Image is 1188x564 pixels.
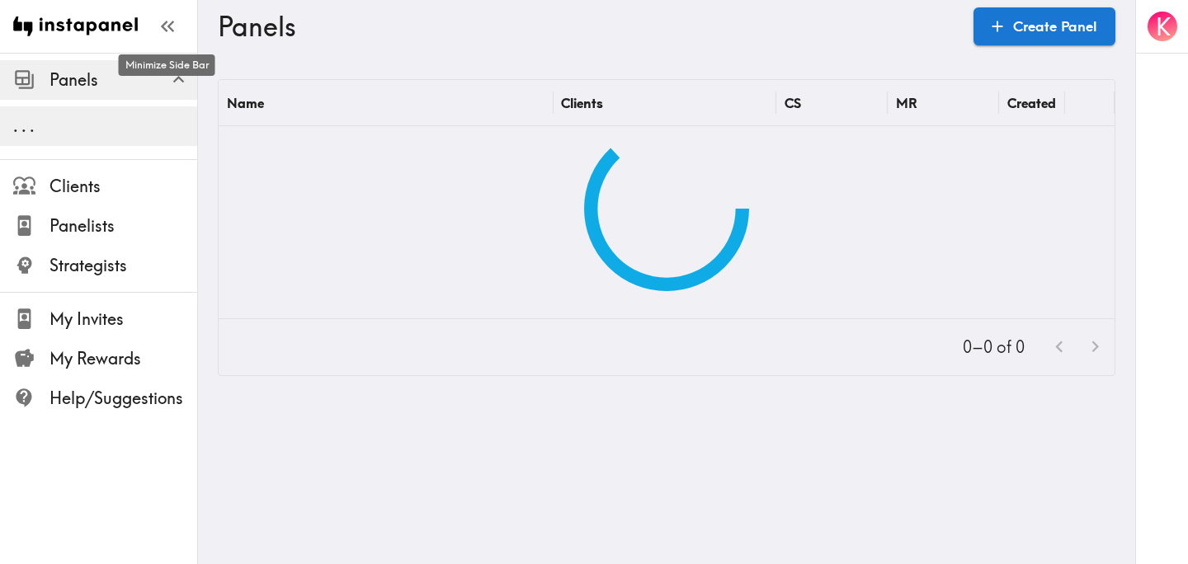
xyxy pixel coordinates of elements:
span: . [30,115,35,136]
div: Clients [561,95,603,111]
span: Help/Suggestions [49,387,197,410]
div: MR [896,95,917,111]
div: CS [785,95,801,111]
div: Created [1007,95,1056,111]
div: Name [227,95,264,111]
div: Minimize Side Bar [119,54,215,76]
button: K [1146,10,1179,43]
span: My Rewards [49,347,197,370]
span: K [1156,12,1171,41]
span: Clients [49,175,197,198]
h3: Panels [218,11,960,42]
span: My Invites [49,308,197,331]
span: Panelists [49,214,197,237]
span: Panels [49,68,197,92]
span: . [13,115,18,136]
span: . [21,115,26,136]
a: Create Panel [973,7,1115,45]
p: 0–0 of 0 [963,336,1025,359]
span: Strategists [49,254,197,277]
